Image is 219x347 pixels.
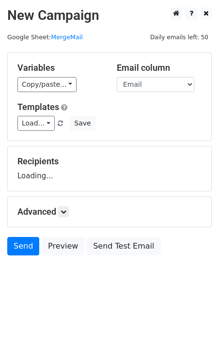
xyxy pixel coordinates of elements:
[7,7,212,24] h2: New Campaign
[17,206,202,217] h5: Advanced
[70,116,95,131] button: Save
[7,237,39,255] a: Send
[87,237,160,255] a: Send Test Email
[17,116,55,131] a: Load...
[147,32,212,43] span: Daily emails left: 50
[117,63,202,73] h5: Email column
[17,77,77,92] a: Copy/paste...
[17,102,59,112] a: Templates
[7,33,83,41] small: Google Sheet:
[17,156,202,167] h5: Recipients
[42,237,84,255] a: Preview
[147,33,212,41] a: Daily emails left: 50
[17,156,202,181] div: Loading...
[17,63,102,73] h5: Variables
[51,33,83,41] a: MergeMail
